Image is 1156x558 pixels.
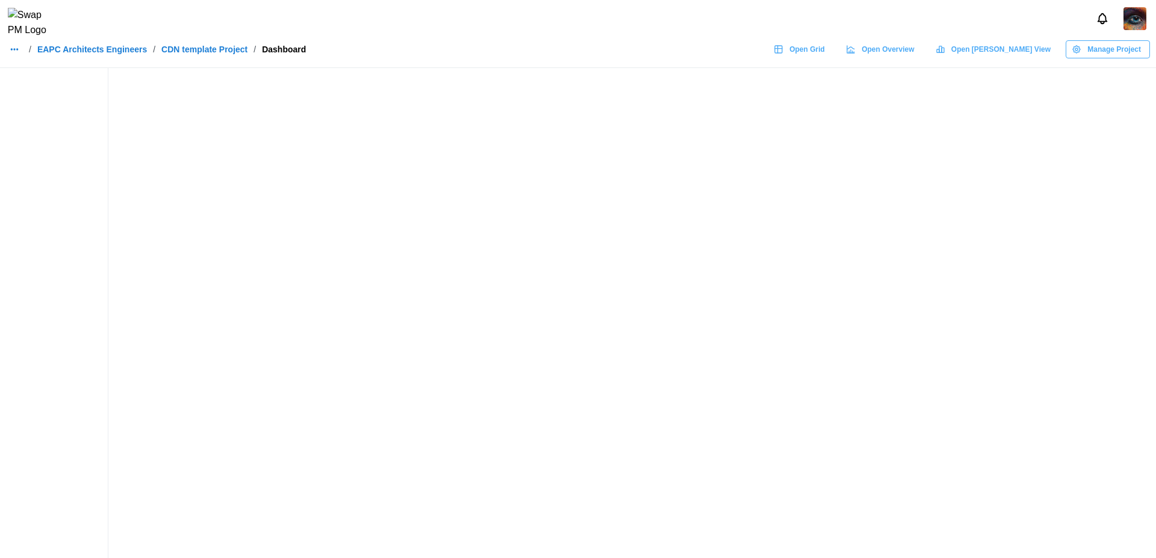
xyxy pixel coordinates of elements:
a: CDN template Project [161,45,247,54]
div: / [153,45,155,54]
a: Open Grid [768,40,834,58]
a: EAPC Architects Engineers [37,45,147,54]
button: Notifications [1092,8,1113,29]
img: Swap PM Logo [8,8,57,38]
button: Manage Project [1066,40,1150,58]
span: Open Grid [789,41,825,58]
div: / [29,45,31,54]
span: Open [PERSON_NAME] View [951,41,1051,58]
span: Open Overview [862,41,914,58]
img: 2Q== [1123,7,1146,30]
div: Dashboard [262,45,306,54]
div: / [253,45,256,54]
a: Open [PERSON_NAME] View [930,40,1060,58]
span: Manage Project [1087,41,1141,58]
a: Zulqarnain Khalil [1123,7,1146,30]
a: Open Overview [840,40,924,58]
